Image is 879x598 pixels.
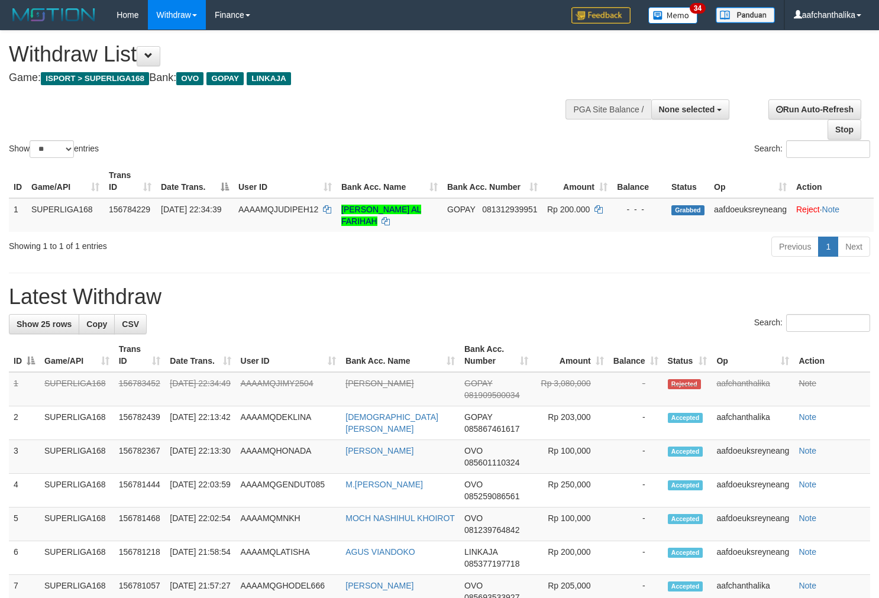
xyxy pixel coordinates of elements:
[712,372,794,406] td: aafchanthalika
[712,338,794,372] th: Op: activate to sort column ascending
[609,338,663,372] th: Balance: activate to sort column ascending
[609,541,663,575] td: -
[9,372,40,406] td: 1
[464,424,519,434] span: Copy 085867461617 to clipboard
[609,372,663,406] td: -
[822,205,840,214] a: Note
[9,43,574,66] h1: Withdraw List
[206,72,244,85] span: GOPAY
[609,406,663,440] td: -
[9,338,40,372] th: ID: activate to sort column descending
[114,474,166,508] td: 156781444
[40,338,114,372] th: Game/API: activate to sort column ascending
[447,205,475,214] span: GOPAY
[104,164,156,198] th: Trans ID: activate to sort column ascending
[109,205,150,214] span: 156784229
[464,412,492,422] span: GOPAY
[165,508,235,541] td: [DATE] 22:02:54
[786,140,870,158] input: Search:
[40,508,114,541] td: SUPERLIGA168
[341,338,460,372] th: Bank Acc. Name: activate to sort column ascending
[609,474,663,508] td: -
[9,72,574,84] h4: Game: Bank:
[460,338,533,372] th: Bank Acc. Number: activate to sort column ascending
[9,235,357,252] div: Showing 1 to 1 of 1 entries
[165,338,235,372] th: Date Trans.: activate to sort column ascending
[40,440,114,474] td: SUPERLIGA168
[464,492,519,501] span: Copy 085259086561 to clipboard
[712,508,794,541] td: aafdoeuksreyneang
[464,547,497,557] span: LINKAJA
[659,105,715,114] span: None selected
[668,548,703,558] span: Accepted
[345,547,415,557] a: AGUS VIANDOKO
[114,314,147,334] a: CSV
[345,480,423,489] a: M.[PERSON_NAME]
[663,338,712,372] th: Status: activate to sort column ascending
[165,372,235,406] td: [DATE] 22:34:49
[442,164,542,198] th: Bank Acc. Number: activate to sort column ascending
[668,413,703,423] span: Accepted
[27,198,104,232] td: SUPERLIGA168
[712,474,794,508] td: aafdoeuksreyneang
[571,7,631,24] img: Feedback.jpg
[690,3,706,14] span: 34
[464,379,492,388] span: GOPAY
[114,372,166,406] td: 156783452
[533,474,608,508] td: Rp 250,000
[712,406,794,440] td: aafchanthalika
[818,237,838,257] a: 1
[799,412,816,422] a: Note
[40,406,114,440] td: SUPERLIGA168
[114,508,166,541] td: 156781468
[30,140,74,158] select: Showentries
[464,480,483,489] span: OVO
[40,372,114,406] td: SUPERLIGA168
[799,480,816,489] a: Note
[668,447,703,457] span: Accepted
[609,508,663,541] td: -
[799,581,816,590] a: Note
[533,372,608,406] td: Rp 3,080,000
[9,314,79,334] a: Show 25 rows
[668,581,703,591] span: Accepted
[533,440,608,474] td: Rp 100,000
[482,205,537,214] span: Copy 081312939951 to clipboard
[165,440,235,474] td: [DATE] 22:13:30
[712,541,794,575] td: aafdoeuksreyneang
[668,514,703,524] span: Accepted
[9,474,40,508] td: 4
[667,164,709,198] th: Status
[464,581,483,590] span: OVO
[799,379,816,388] a: Note
[79,314,115,334] a: Copy
[9,285,870,309] h1: Latest Withdraw
[648,7,698,24] img: Button%20Memo.svg
[709,198,791,232] td: aafdoeuksreyneang
[791,164,874,198] th: Action
[668,379,701,389] span: Rejected
[238,205,318,214] span: AAAAMQJUDIPEH12
[9,198,27,232] td: 1
[464,458,519,467] span: Copy 085601110324 to clipboard
[547,205,590,214] span: Rp 200.000
[838,237,870,257] a: Next
[114,338,166,372] th: Trans ID: activate to sort column ascending
[464,446,483,455] span: OVO
[114,541,166,575] td: 156781218
[786,314,870,332] input: Search:
[176,72,203,85] span: OVO
[114,406,166,440] td: 156782439
[464,513,483,523] span: OVO
[612,164,667,198] th: Balance
[771,237,819,257] a: Previous
[247,72,291,85] span: LINKAJA
[9,406,40,440] td: 2
[9,440,40,474] td: 3
[768,99,861,119] a: Run Auto-Refresh
[565,99,651,119] div: PGA Site Balance /
[40,541,114,575] td: SUPERLIGA168
[345,581,413,590] a: [PERSON_NAME]
[464,525,519,535] span: Copy 081239764842 to clipboard
[86,319,107,329] span: Copy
